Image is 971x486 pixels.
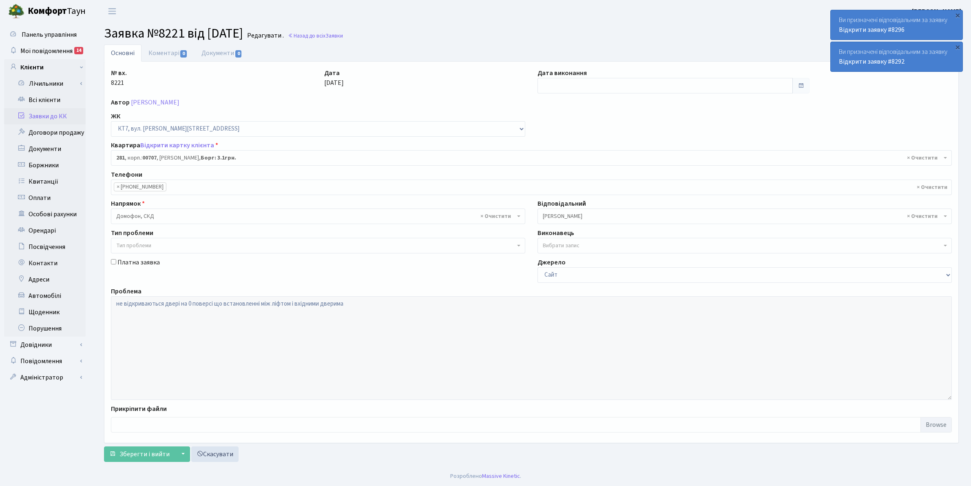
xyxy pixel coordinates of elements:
[324,68,340,78] label: Дата
[537,68,587,78] label: Дата виконання
[537,209,952,224] span: Корчун А. А.
[907,212,938,220] span: Видалити всі елементи
[4,108,86,124] a: Заявки до КК
[4,353,86,369] a: Повідомлення
[4,124,86,141] a: Договори продажу
[4,92,86,108] a: Всі клієнти
[111,111,120,121] label: ЖК
[102,4,122,18] button: Переключити навігацію
[111,286,142,296] label: Проблема
[117,257,160,267] label: Платна заявка
[537,199,586,209] label: Відповідальний
[180,50,187,58] span: 0
[831,42,962,71] div: Ви призначені відповідальним за заявку
[140,141,214,150] a: Відкрити картку клієнта
[28,4,86,18] span: Таун
[543,212,942,220] span: Корчун А. А.
[111,404,167,414] label: Прикріпити файли
[191,446,239,462] a: Скасувати
[4,43,86,59] a: Мої повідомлення14
[74,47,83,54] div: 14
[4,255,86,271] a: Контакти
[907,154,938,162] span: Видалити всі елементи
[839,57,905,66] a: Відкрити заявку #8292
[4,288,86,304] a: Автомобілі
[4,222,86,239] a: Орендарі
[4,239,86,255] a: Посвідчення
[195,44,249,62] a: Документи
[4,271,86,288] a: Адреси
[104,24,243,43] span: Заявка №8221 від [DATE]
[28,4,67,18] b: Комфорт
[482,472,520,480] a: Massive Kinetic
[111,170,142,180] label: Телефони
[20,47,73,55] span: Мої повідомлення
[917,183,947,191] span: Видалити всі елементи
[8,3,24,20] img: logo.png
[4,141,86,157] a: Документи
[4,337,86,353] a: Довідники
[111,296,952,400] textarea: не відкриваються двері на 0 поверсі що встановленні між ліфтом і вхідними дверима
[318,68,531,93] div: [DATE]
[111,228,153,238] label: Тип проблеми
[235,50,242,58] span: 0
[4,157,86,173] a: Боржники
[111,140,218,150] label: Квартира
[111,209,525,224] span: Домофон, СКД
[4,190,86,206] a: Оплати
[537,228,574,238] label: Виконавець
[4,304,86,320] a: Щоденник
[4,369,86,386] a: Адміністратор
[839,25,905,34] a: Відкрити заявку #8296
[111,199,145,209] label: Напрямок
[480,212,511,220] span: Видалити всі елементи
[4,59,86,75] a: Клієнти
[131,98,179,107] a: [PERSON_NAME]
[543,242,580,250] span: Вибрати запис
[114,182,166,191] li: +380934907838
[142,44,195,62] a: Коментарі
[912,7,961,16] a: [PERSON_NAME]
[22,30,77,39] span: Панель управління
[117,183,119,191] span: ×
[831,10,962,40] div: Ви призначені відповідальним за заявку
[537,257,566,267] label: Джерело
[201,154,236,162] b: Борг: 3.1грн.
[246,32,284,40] small: Редагувати .
[116,242,151,250] span: Тип проблеми
[4,206,86,222] a: Особові рахунки
[119,450,170,459] span: Зберегти і вийти
[4,320,86,337] a: Порушення
[116,154,942,162] span: <b>281</b>, корп.: <b>00707</b>, Остапюк Ольга Олександрівна, <b>Борг: 3.1грн.</b>
[111,98,130,107] label: Автор
[116,212,515,220] span: Домофон, СКД
[953,11,962,19] div: ×
[111,150,952,166] span: <b>281</b>, корп.: <b>00707</b>, Остапюк Ольга Олександрівна, <b>Борг: 3.1грн.</b>
[4,173,86,190] a: Квитанції
[325,32,343,40] span: Заявки
[105,68,318,93] div: 8221
[142,154,157,162] b: 00707
[288,32,343,40] a: Назад до всіхЗаявки
[104,44,142,62] a: Основні
[9,75,86,92] a: Лічильники
[116,154,125,162] b: 281
[104,446,175,462] button: Зберегти і вийти
[953,43,962,51] div: ×
[4,27,86,43] a: Панель управління
[450,472,521,481] div: Розроблено .
[111,68,127,78] label: № вх.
